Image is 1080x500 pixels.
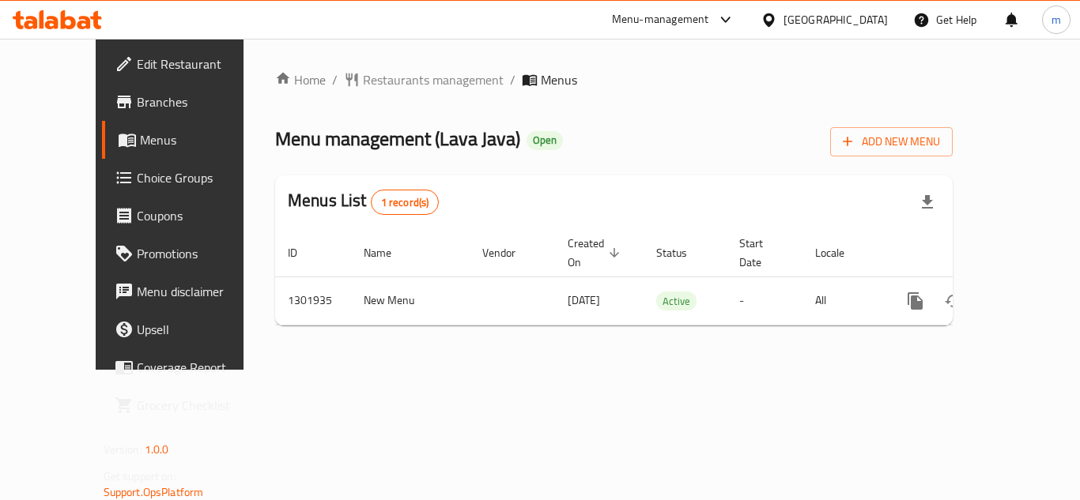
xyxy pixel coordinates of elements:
[815,243,865,262] span: Locale
[104,466,176,487] span: Get support on:
[102,348,276,386] a: Coverage Report
[102,121,276,159] a: Menus
[568,234,625,272] span: Created On
[656,292,697,310] span: Active
[727,276,802,325] td: -
[275,229,1061,325] table: enhanced table
[527,133,563,147] span: Open
[275,70,953,89] nav: breadcrumb
[363,70,504,89] span: Restaurants management
[830,127,953,156] button: Add New Menu
[908,183,946,221] div: Export file
[102,83,276,121] a: Branches
[137,358,263,377] span: Coverage Report
[275,121,520,156] span: Menu management ( Lava Java )
[1052,11,1061,28] span: m
[137,244,263,263] span: Promotions
[137,168,263,187] span: Choice Groups
[739,234,784,272] span: Start Date
[612,10,709,29] div: Menu-management
[102,386,276,424] a: Grocery Checklist
[482,243,536,262] span: Vendor
[372,195,439,210] span: 1 record(s)
[351,276,470,325] td: New Menu
[288,189,439,215] h2: Menus List
[510,70,515,89] li: /
[137,282,263,301] span: Menu disclaimer
[935,282,972,320] button: Change Status
[137,92,263,111] span: Branches
[102,310,276,348] a: Upsell
[784,11,888,28] div: [GEOGRAPHIC_DATA]
[527,131,563,150] div: Open
[371,190,440,215] div: Total records count
[102,273,276,310] a: Menu disclaimer
[137,396,263,415] span: Grocery Checklist
[656,243,708,262] span: Status
[102,235,276,273] a: Promotions
[288,243,318,262] span: ID
[897,282,935,320] button: more
[102,197,276,235] a: Coupons
[102,159,276,197] a: Choice Groups
[275,70,326,89] a: Home
[137,320,263,339] span: Upsell
[344,70,504,89] a: Restaurants management
[137,206,263,225] span: Coupons
[145,439,169,460] span: 1.0.0
[102,45,276,83] a: Edit Restaurant
[275,276,351,325] td: 1301935
[364,243,412,262] span: Name
[140,130,263,149] span: Menus
[137,55,263,73] span: Edit Restaurant
[843,132,940,152] span: Add New Menu
[568,290,600,310] span: [DATE]
[884,229,1061,277] th: Actions
[541,70,577,89] span: Menus
[802,276,884,325] td: All
[104,439,142,460] span: Version:
[332,70,338,89] li: /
